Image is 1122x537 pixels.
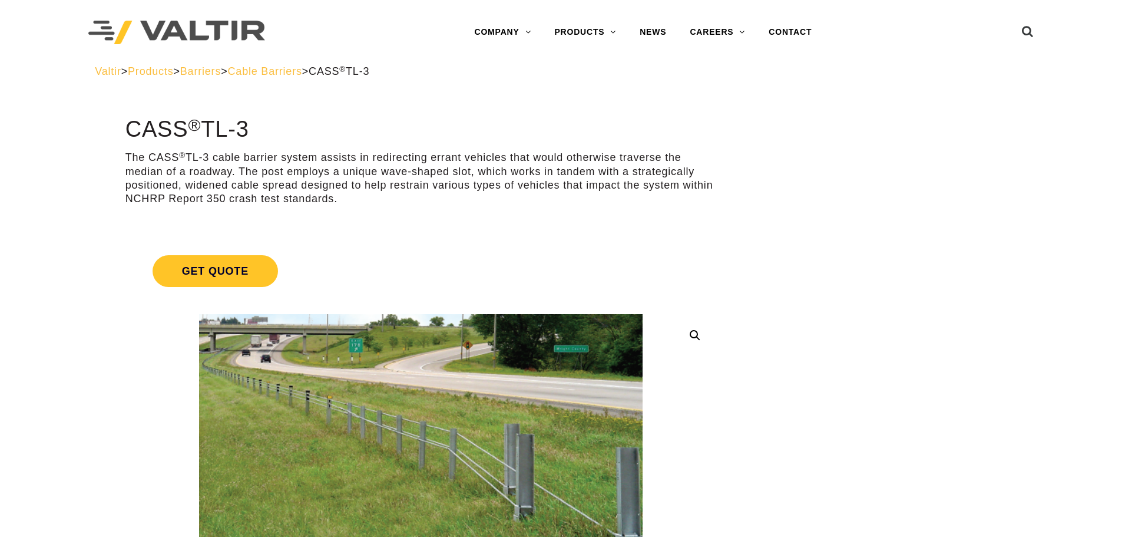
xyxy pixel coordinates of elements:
[339,65,346,74] sup: ®
[125,117,716,142] h1: CASS TL-3
[757,21,823,44] a: CONTACT
[180,65,221,77] a: Barriers
[125,241,716,301] a: Get Quote
[125,151,716,206] p: The CASS TL-3 cable barrier system assists in redirecting errant vehicles that would otherwise tr...
[95,65,121,77] a: Valtir
[95,65,1027,78] div: > > > >
[228,65,302,77] a: Cable Barriers
[309,65,369,77] span: CASS TL-3
[628,21,678,44] a: NEWS
[88,21,265,45] img: Valtir
[179,151,186,160] sup: ®
[542,21,628,44] a: PRODUCTS
[678,21,757,44] a: CAREERS
[188,116,201,134] sup: ®
[128,65,173,77] a: Products
[153,255,278,287] span: Get Quote
[462,21,542,44] a: COMPANY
